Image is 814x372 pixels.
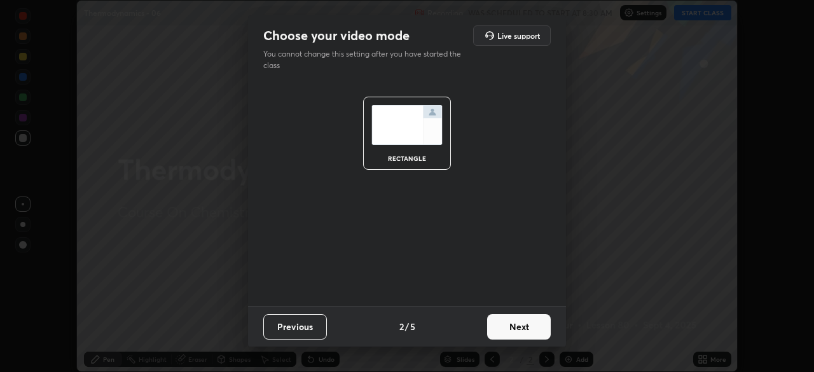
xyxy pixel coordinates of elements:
[497,32,540,39] h5: Live support
[399,320,404,333] h4: 2
[487,314,551,340] button: Next
[410,320,415,333] h4: 5
[371,105,443,145] img: normalScreenIcon.ae25ed63.svg
[405,320,409,333] h4: /
[382,155,432,162] div: rectangle
[263,314,327,340] button: Previous
[263,27,410,44] h2: Choose your video mode
[263,48,469,71] p: You cannot change this setting after you have started the class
